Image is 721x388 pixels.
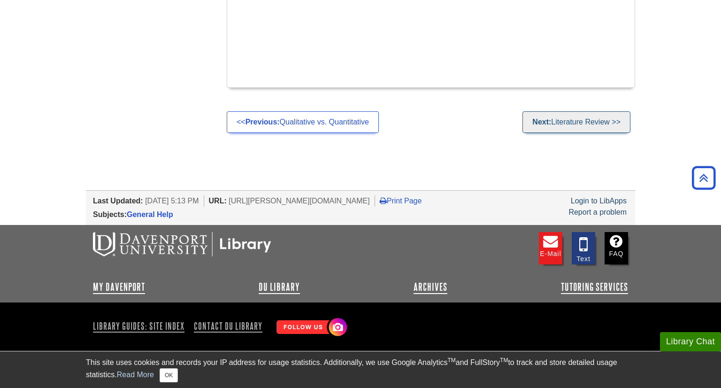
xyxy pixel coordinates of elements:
[532,118,551,126] strong: Next:
[127,210,173,218] a: General Help
[539,232,562,264] a: E-mail
[117,371,154,379] a: Read More
[93,318,188,334] a: Library Guides: Site Index
[227,111,379,133] a: <<Previous:Qualitative vs. Quantitative
[272,314,349,341] img: Follow Us! Instagram
[572,232,595,264] a: Text
[93,210,127,218] span: Subjects:
[209,197,227,205] span: URL:
[500,357,508,364] sup: TM
[93,232,271,256] img: DU Libraries
[380,197,422,205] a: Print Page
[86,357,635,382] div: This site uses cookies and records your IP address for usage statistics. Additionally, we use Goo...
[447,357,455,364] sup: TM
[93,281,145,293] a: My Davenport
[145,197,199,205] span: [DATE] 5:13 PM
[414,281,447,293] a: Archives
[660,332,721,351] button: Library Chat
[93,197,143,205] span: Last Updated:
[689,171,719,184] a: Back to Top
[380,197,387,204] i: Print Page
[605,232,628,264] a: FAQ
[190,318,266,334] a: Contact DU Library
[259,281,300,293] a: DU Library
[571,197,627,205] a: Login to LibApps
[522,111,630,133] a: Next:Literature Review >>
[568,208,627,216] a: Report a problem
[245,118,280,126] strong: Previous:
[229,197,370,205] span: [URL][PERSON_NAME][DOMAIN_NAME]
[160,368,178,382] button: Close
[561,281,628,293] a: Tutoring Services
